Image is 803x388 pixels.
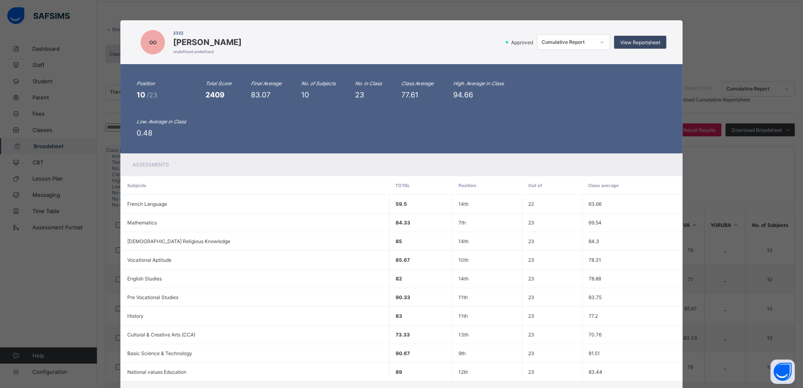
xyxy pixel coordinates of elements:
[589,257,601,263] span: 78.31
[589,369,602,375] span: 83.44
[529,238,535,244] span: 23
[396,201,407,207] span: 59.5
[459,369,469,375] span: 12th
[529,332,535,338] span: 23
[459,276,469,282] span: 14th
[529,294,535,300] span: 23
[251,91,270,99] span: 83.07
[401,80,434,86] i: Class Average
[459,220,466,226] span: 7th
[589,238,599,244] span: 84.3
[459,201,469,207] span: 14th
[355,80,382,86] i: No. in Class
[206,91,225,99] span: 2409
[459,313,468,319] span: 11th
[589,350,600,356] span: 81.51
[127,294,178,300] span: Pre Vocational Studies
[589,332,602,338] span: 70.76
[137,80,155,86] i: Position
[401,91,418,99] span: 77.61
[396,183,410,188] span: Total
[396,350,410,356] span: 90.67
[301,80,336,86] i: No. of Subjects
[396,276,402,282] span: 82
[137,129,152,137] span: 0.48
[147,91,157,99] span: /23
[529,350,535,356] span: 23
[620,39,660,45] span: View Reportsheet
[396,294,410,300] span: 90.33
[355,91,364,99] span: 23
[206,80,231,86] i: Total Score
[396,257,410,263] span: 85.67
[453,91,473,99] span: 94.66
[528,183,542,188] span: Out of
[396,369,402,375] span: 89
[459,257,469,263] span: 10th
[133,162,169,168] span: Assessments
[127,313,143,319] span: History
[396,332,410,338] span: 73.33
[173,30,242,35] span: 2322
[459,294,468,300] span: 11th
[529,220,535,226] span: 23
[301,91,309,99] span: 10
[173,37,242,47] span: [PERSON_NAME]
[771,360,795,384] button: Open asap
[589,183,619,188] span: Class average
[127,332,195,338] span: Cultural & Creative Arts (CCA)
[459,350,466,356] span: 9th
[137,119,186,125] i: Low. Average in Class
[458,183,476,188] span: Position
[127,257,171,263] span: Vocational Aptitude
[396,238,402,244] span: 85
[396,220,410,226] span: 84.33
[529,313,535,319] span: 23
[173,49,242,54] span: undefined undefined
[396,313,402,319] span: 83
[459,332,469,338] span: 13th
[127,238,230,244] span: [DEMOGRAPHIC_DATA] Religious Knowledge
[127,201,167,207] span: French Language
[529,369,535,375] span: 23
[510,39,535,45] span: Approved
[589,276,601,282] span: 78.88
[137,91,147,99] span: 10
[127,369,186,375] span: National values Education
[149,39,156,45] span: OO
[251,80,282,86] i: Final Average
[459,238,469,244] span: 14th
[529,276,535,282] span: 23
[542,39,595,45] div: Cumulative Report
[529,257,535,263] span: 23
[127,183,146,188] span: Subjects
[127,350,192,356] span: Basic Science & Technology
[589,201,602,207] span: 63.66
[453,80,504,86] i: High. Average in Class
[589,294,602,300] span: 83.75
[589,220,602,226] span: 69.54
[127,220,157,226] span: Mathematics
[589,313,598,319] span: 77.2
[127,276,162,282] span: English Studies
[529,201,534,207] span: 22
